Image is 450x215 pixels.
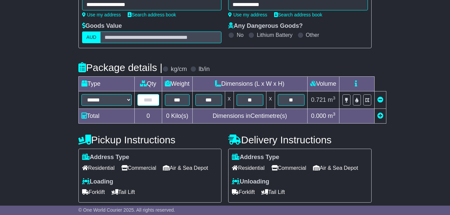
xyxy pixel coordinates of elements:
label: Address Type [232,154,279,161]
sup: 3 [333,95,335,100]
a: Search address book [274,12,322,17]
td: Total [78,109,134,124]
a: Use my address [228,12,267,17]
label: kg/cm [171,66,187,73]
td: Dimensions (L x W x H) [192,77,307,91]
td: Dimensions in Centimetre(s) [192,109,307,124]
span: 0 [166,113,170,119]
span: Tail Lift [112,187,135,197]
label: Unloading [232,178,269,186]
h4: Pickup Instructions [78,134,222,145]
label: Loading [82,178,113,186]
span: Forklift [232,187,255,197]
span: 0.721 [311,96,326,103]
label: No [237,32,243,38]
td: x [266,91,275,109]
td: Kilo(s) [162,109,192,124]
a: Add new item [377,113,383,119]
span: Air & Sea Depot [313,163,358,173]
td: x [225,91,234,109]
span: m [328,113,335,119]
td: 0 [134,109,162,124]
label: lb/in [199,66,210,73]
span: © One World Courier 2025. All rights reserved. [78,207,175,213]
span: 0.000 [311,113,326,119]
span: Commercial [121,163,156,173]
label: Any Dangerous Goods? [228,22,303,30]
td: Type [78,77,134,91]
a: Remove this item [377,96,383,103]
span: Commercial [271,163,306,173]
label: Address Type [82,154,129,161]
h4: Delivery Instructions [228,134,372,145]
td: Qty [134,77,162,91]
h4: Package details | [78,62,163,73]
span: Residential [82,163,115,173]
td: Volume [307,77,339,91]
label: Lithium Battery [257,32,293,38]
sup: 3 [333,112,335,117]
span: Air & Sea Depot [163,163,208,173]
td: Weight [162,77,192,91]
a: Search address book [128,12,176,17]
a: Use my address [82,12,121,17]
span: m [328,96,335,103]
label: Goods Value [82,22,122,30]
span: Tail Lift [261,187,285,197]
label: AUD [82,31,101,43]
label: Other [306,32,319,38]
span: Residential [232,163,264,173]
span: Forklift [82,187,105,197]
